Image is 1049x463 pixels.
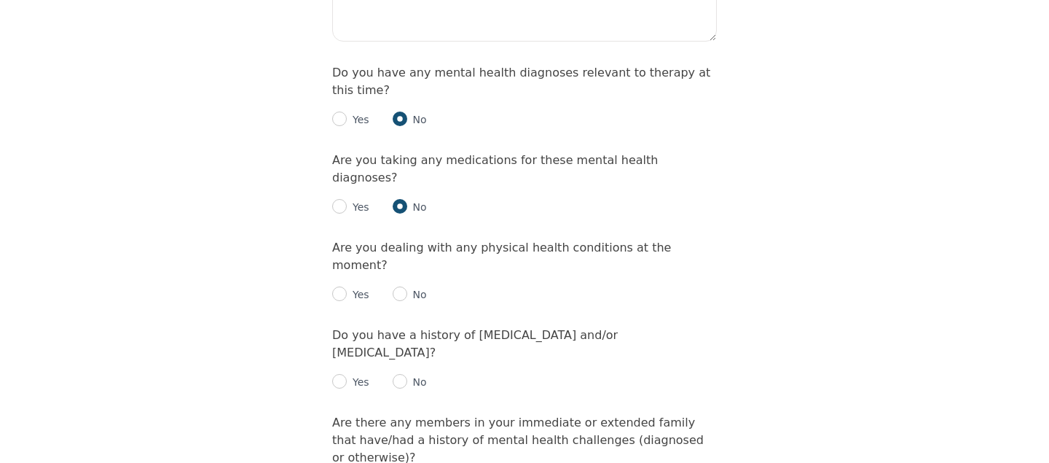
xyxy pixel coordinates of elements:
[332,66,710,97] label: Do you have any mental health diagnoses relevant to therapy at this time?
[347,112,369,127] p: Yes
[347,200,369,214] p: Yes
[407,112,427,127] p: No
[332,153,658,184] label: Are you taking any medications for these mental health diagnoses?
[407,200,427,214] p: No
[407,287,427,302] p: No
[407,375,427,389] p: No
[332,328,618,359] label: Do you have a history of [MEDICAL_DATA] and/or [MEDICAL_DATA]?
[347,375,369,389] p: Yes
[347,287,369,302] p: Yes
[332,241,671,272] label: Are you dealing with any physical health conditions at the moment?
